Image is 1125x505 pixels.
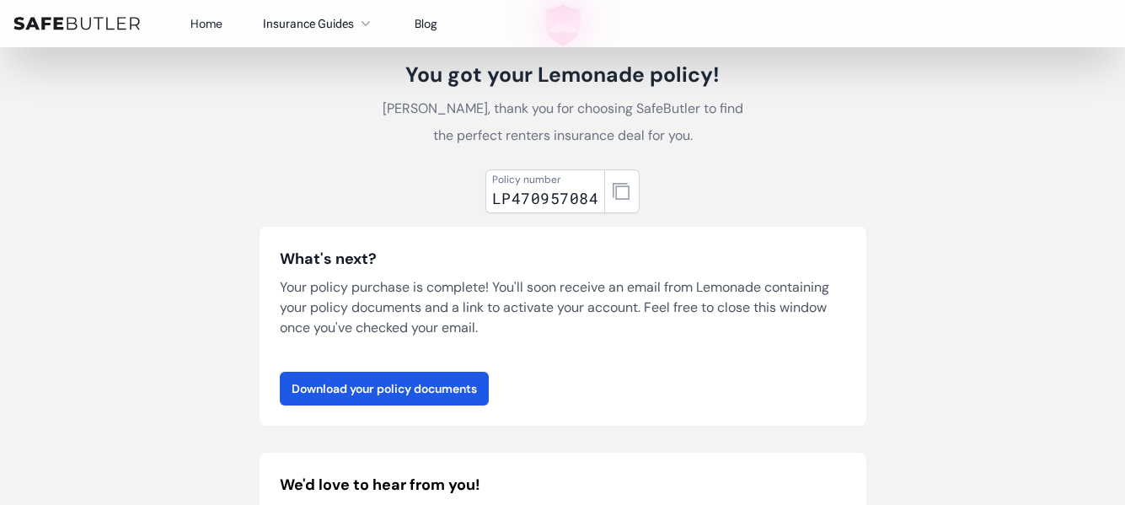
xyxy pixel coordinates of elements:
[280,372,489,406] a: Download your policy documents
[374,95,752,149] p: [PERSON_NAME], thank you for choosing SafeButler to find the perfect renters insurance deal for you.
[280,473,846,497] h2: We'd love to hear from you!
[280,247,846,271] h3: What's next?
[492,186,598,210] div: LP470957084
[190,16,222,31] a: Home
[13,17,140,30] img: SafeButler Text Logo
[415,16,437,31] a: Blog
[263,13,374,34] button: Insurance Guides
[280,277,846,338] p: Your policy purchase is complete! You'll soon receive an email from Lemonade containing your poli...
[492,173,598,186] div: Policy number
[374,62,752,89] h1: You got your Lemonade policy!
